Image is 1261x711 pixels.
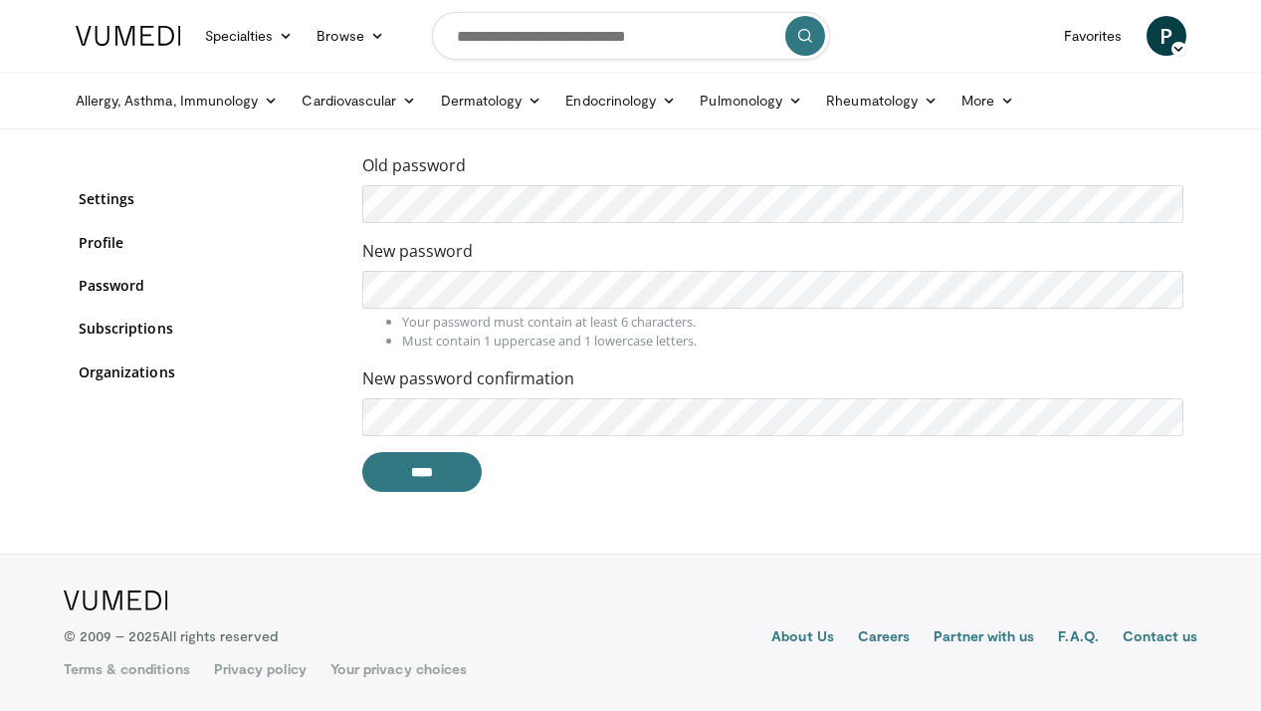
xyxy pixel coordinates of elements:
a: Profile [79,232,332,253]
p: © 2009 – 2025 [64,626,278,646]
a: Settings [79,188,332,209]
label: Old password [362,153,466,177]
a: Rheumatology [814,81,949,120]
a: Password [79,275,332,296]
a: F.A.Q. [1058,626,1098,650]
a: Dermatology [429,81,554,120]
a: Specialties [193,16,306,56]
label: New password confirmation [362,366,574,390]
a: Browse [305,16,396,56]
img: VuMedi Logo [76,26,181,46]
a: Partner with us [934,626,1034,650]
a: Favorites [1052,16,1135,56]
label: New password [362,239,473,263]
li: Your password must contain at least 6 characters. [402,313,1183,332]
a: Careers [858,626,911,650]
a: Terms & conditions [64,659,190,679]
a: Contact us [1123,626,1198,650]
a: Allergy, Asthma, Immunology [64,81,291,120]
a: Your privacy choices [330,659,467,679]
a: P [1147,16,1186,56]
a: Privacy policy [214,659,307,679]
a: Organizations [79,361,332,382]
a: About Us [771,626,834,650]
li: Must contain 1 uppercase and 1 lowercase letters. [402,332,1183,351]
a: More [949,81,1026,120]
a: Pulmonology [688,81,814,120]
img: VuMedi Logo [64,591,168,610]
a: Endocrinology [553,81,688,120]
a: Cardiovascular [290,81,428,120]
input: Search topics, interventions [432,12,830,60]
span: All rights reserved [160,627,277,644]
a: Subscriptions [79,318,332,339]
